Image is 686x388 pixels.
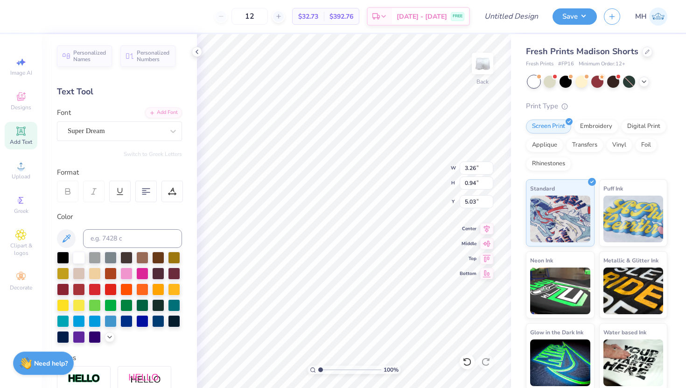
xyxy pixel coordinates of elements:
[530,268,590,314] img: Neon Ink
[68,374,100,384] img: Stroke
[649,7,667,26] img: Mia Hurtado
[298,12,318,21] span: $32.73
[57,85,182,98] div: Text Tool
[603,339,664,386] img: Water based Ink
[530,183,555,193] span: Standard
[526,101,667,112] div: Print Type
[526,120,571,134] div: Screen Print
[11,104,31,111] span: Designs
[57,107,71,118] label: Font
[530,255,553,265] span: Neon Ink
[137,49,170,63] span: Personalized Numbers
[460,270,476,277] span: Bottom
[526,60,553,68] span: Fresh Prints
[124,150,182,158] button: Switch to Greek Letters
[128,373,161,385] img: Shadow
[558,60,574,68] span: # FP16
[476,78,489,86] div: Back
[460,226,476,232] span: Center
[530,327,583,337] span: Glow in the Dark Ink
[621,120,666,134] div: Digital Print
[606,138,632,152] div: Vinyl
[566,138,603,152] div: Transfers
[57,212,182,222] div: Color
[83,229,182,248] input: e.g. 7428 c
[14,207,28,215] span: Greek
[526,138,563,152] div: Applique
[473,54,492,73] img: Back
[460,255,476,262] span: Top
[5,242,37,257] span: Clipart & logos
[145,107,182,118] div: Add Font
[530,196,590,242] img: Standard
[12,173,30,180] span: Upload
[34,359,68,368] strong: Need help?
[460,240,476,247] span: Middle
[635,11,647,22] span: MH
[57,353,182,363] div: Styles
[579,60,625,68] span: Minimum Order: 12 +
[635,138,657,152] div: Foil
[574,120,618,134] div: Embroidery
[10,284,32,291] span: Decorate
[603,268,664,314] img: Metallic & Glitter Ink
[635,7,667,26] a: MH
[603,183,623,193] span: Puff Ink
[231,8,268,25] input: – –
[10,69,32,77] span: Image AI
[73,49,106,63] span: Personalized Names
[477,7,546,26] input: Untitled Design
[397,12,447,21] span: [DATE] - [DATE]
[553,8,597,25] button: Save
[384,366,399,374] span: 100 %
[526,157,571,171] div: Rhinestones
[526,46,638,57] span: Fresh Prints Madison Shorts
[10,138,32,146] span: Add Text
[603,327,646,337] span: Water based Ink
[329,12,353,21] span: $392.76
[530,339,590,386] img: Glow in the Dark Ink
[57,167,183,178] div: Format
[603,196,664,242] img: Puff Ink
[453,13,462,20] span: FREE
[603,255,658,265] span: Metallic & Glitter Ink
